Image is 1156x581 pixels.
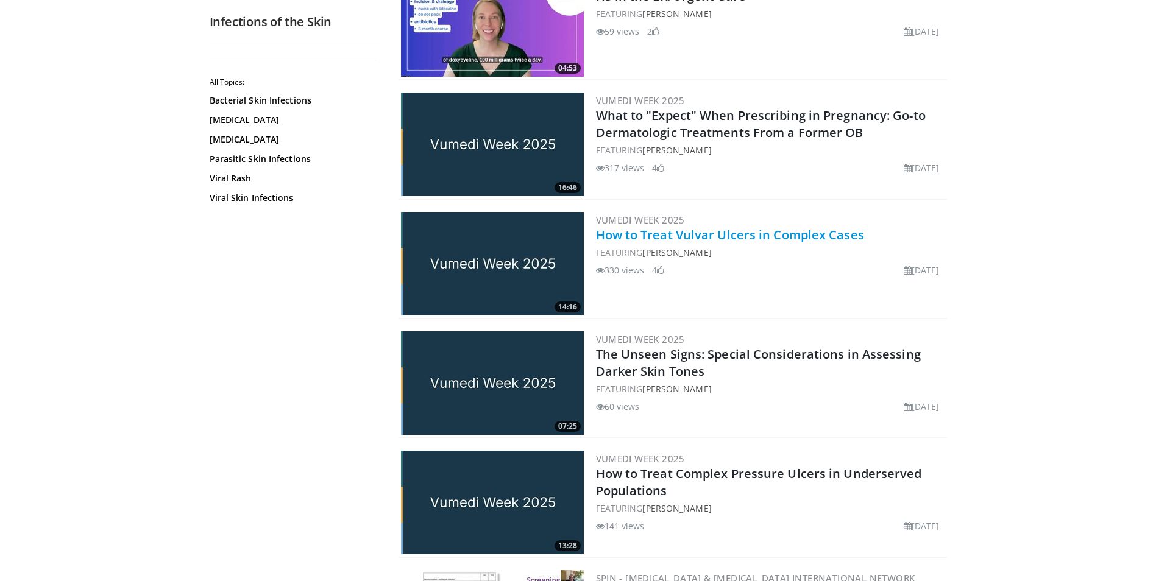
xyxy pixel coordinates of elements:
a: Vumedi Week 2025 [596,94,685,107]
h2: Infections of the Skin [210,14,380,30]
div: FEATURING [596,502,945,515]
a: 16:46 [401,93,584,196]
li: [DATE] [904,161,940,174]
a: The Unseen Signs: Special Considerations in Assessing Darker Skin Tones [596,346,921,379]
img: 99b99875-86a0-4792-a13f-737a509144c1.jpg.300x170_q85_crop-smart_upscale.jpg [401,331,584,435]
a: Viral Rash [210,172,374,185]
a: [PERSON_NAME] [642,502,711,514]
span: 13:28 [555,540,581,551]
div: FEATURING [596,246,945,259]
a: How to Treat Complex Pressure Ulcers in Underserved Populations [596,465,922,499]
img: 90633943-5909-48be-9354-17100f892b2a.jpg.300x170_q85_crop-smart_upscale.jpg [401,451,584,554]
li: 330 views [596,264,645,276]
a: [MEDICAL_DATA] [210,133,374,146]
li: 2 [647,25,659,38]
h2: All Topics: [210,77,377,87]
a: How to Treat Vulvar Ulcers in Complex Cases [596,227,864,243]
span: 04:53 [555,63,581,74]
img: 1cfcead5-4aa1-4df1-b067-259076ec7a36.jpg.300x170_q85_crop-smart_upscale.jpg [401,212,584,315]
li: [DATE] [904,519,940,532]
li: 4 [652,161,664,174]
a: 07:25 [401,331,584,435]
span: 16:46 [555,182,581,193]
li: [DATE] [904,25,940,38]
a: 14:16 [401,212,584,315]
div: FEATURING [596,382,945,395]
a: Bacterial Skin Infections [210,94,374,107]
a: Vumedi Week 2025 [596,333,685,345]
div: FEATURING [596,144,945,157]
span: 14:16 [555,301,581,312]
a: What to "Expect" When Prescribing in Pregnancy: Go-to Dermatologic Treatments From a Former OB [596,107,926,141]
li: [DATE] [904,264,940,276]
a: [PERSON_NAME] [642,383,711,395]
a: [PERSON_NAME] [642,8,711,19]
a: Parasitic Skin Infections [210,153,374,165]
li: 59 views [596,25,640,38]
li: [DATE] [904,400,940,413]
a: Vumedi Week 2025 [596,452,685,465]
li: 60 views [596,400,640,413]
a: [PERSON_NAME] [642,144,711,156]
a: Viral Skin Infections [210,192,374,204]
a: 13:28 [401,451,584,554]
li: 141 views [596,519,645,532]
a: [PERSON_NAME] [642,247,711,258]
img: f156b30a-6d6e-46ff-8db9-792971baceaf.jpg.300x170_q85_crop-smart_upscale.jpg [401,93,584,196]
div: FEATURING [596,7,945,20]
a: [MEDICAL_DATA] [210,114,374,126]
li: 317 views [596,161,645,174]
li: 4 [652,264,664,276]
a: Vumedi Week 2025 [596,214,685,226]
span: 07:25 [555,421,581,432]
